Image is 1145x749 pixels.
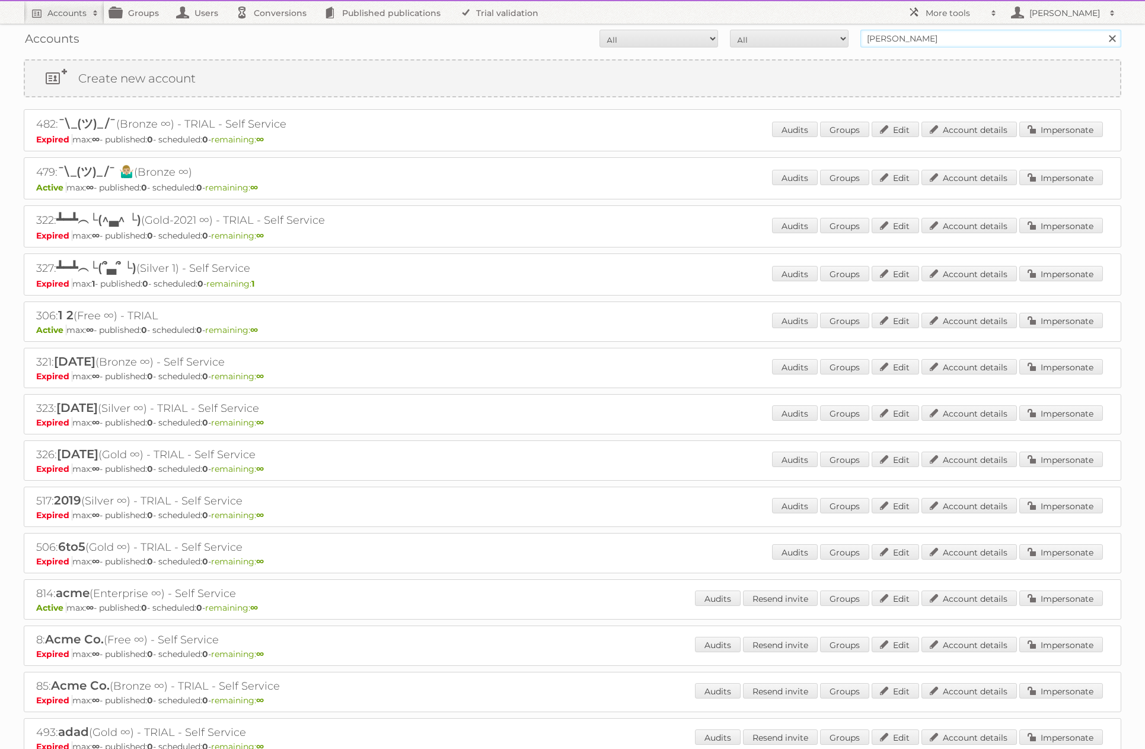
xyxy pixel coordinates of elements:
span: remaining: [211,695,264,706]
h2: 814: (Enterprise ∞) - Self Service [36,586,451,601]
a: Audits [772,122,818,137]
strong: 0 [147,695,153,706]
span: [DATE] [54,354,95,369]
h2: 493: (Gold ∞) - TRIAL - Self Service [36,725,451,740]
p: max: - published: - scheduled: - [36,417,1109,428]
strong: ∞ [256,649,264,659]
a: Groups [820,266,869,281]
a: Resend invite [743,729,818,745]
strong: ∞ [256,510,264,521]
a: Groups [820,683,869,699]
a: Impersonate [1019,544,1103,560]
a: Resend invite [743,683,818,699]
strong: 0 [147,464,153,474]
span: remaining: [211,417,264,428]
a: Audits [772,218,818,233]
a: Impersonate [1019,729,1103,745]
p: max: - published: - scheduled: - [36,649,1109,659]
p: max: - published: - scheduled: - [36,464,1109,474]
a: Edit [872,170,919,185]
a: Audits [772,544,818,560]
a: Account details [921,313,1017,328]
strong: ∞ [92,134,100,145]
a: Groups [820,170,869,185]
strong: ∞ [92,695,100,706]
a: Published publications [318,1,452,24]
span: remaining: [211,556,264,567]
a: Account details [921,637,1017,652]
a: Groups [820,544,869,560]
strong: 0 [196,602,202,613]
span: ┻━┻︵└(՞▃՞ └) [56,261,136,275]
a: Groups [820,218,869,233]
a: Groups [820,729,869,745]
a: Edit [872,359,919,374]
a: Audits [772,405,818,421]
span: remaining: [206,278,254,289]
a: Resend invite [743,591,818,606]
strong: 0 [202,230,208,241]
a: Edit [872,637,919,652]
strong: 0 [202,134,208,145]
h2: 8: (Free ∞) - Self Service [36,632,451,648]
span: remaining: [205,602,258,613]
strong: ∞ [86,182,94,193]
span: Expired [36,556,72,567]
a: Account details [921,266,1017,281]
a: Audits [772,452,818,467]
span: adad [58,725,89,739]
a: Account details [921,498,1017,513]
p: max: - published: - scheduled: - [36,134,1109,145]
a: More tools [902,1,1003,24]
strong: ∞ [92,371,100,382]
a: Account details [921,218,1017,233]
a: Edit [872,591,919,606]
a: Account details [921,452,1017,467]
strong: 0 [202,371,208,382]
a: Edit [872,122,919,137]
span: remaining: [211,649,264,659]
span: 2019 [54,493,81,507]
strong: 0 [196,182,202,193]
a: Audits [695,637,741,652]
p: max: - published: - scheduled: - [36,695,1109,706]
strong: 1 [92,278,95,289]
h2: 85: (Bronze ∞) - TRIAL - Self Service [36,678,451,694]
a: Audits [772,498,818,513]
h2: [PERSON_NAME] [1026,7,1103,19]
span: [DATE] [57,447,98,461]
span: Active [36,325,66,335]
strong: ∞ [86,325,94,335]
a: Account details [921,359,1017,374]
a: Edit [872,729,919,745]
strong: ∞ [92,230,100,241]
span: Expired [36,371,72,382]
span: Expired [36,649,72,659]
span: remaining: [211,464,264,474]
strong: ∞ [250,182,258,193]
a: Groups [820,452,869,467]
span: remaining: [211,230,264,241]
strong: ∞ [92,510,100,521]
strong: 0 [141,602,147,613]
span: ¯\_(ツ)_/¯ [58,116,116,131]
strong: ∞ [92,556,100,567]
span: remaining: [211,371,264,382]
strong: 0 [147,371,153,382]
a: Impersonate [1019,498,1103,513]
p: max: - published: - scheduled: - [36,278,1109,289]
a: Edit [872,452,919,467]
strong: ∞ [256,695,264,706]
strong: ∞ [86,602,94,613]
a: Accounts [24,1,104,24]
strong: 0 [202,417,208,428]
a: Groups [820,359,869,374]
strong: ∞ [250,602,258,613]
a: Groups [820,405,869,421]
span: remaining: [205,182,258,193]
a: Impersonate [1019,405,1103,421]
a: Edit [872,683,919,699]
span: ┻━┻︵└(^▃^ └) [56,212,141,227]
strong: ∞ [92,417,100,428]
a: Account details [921,591,1017,606]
